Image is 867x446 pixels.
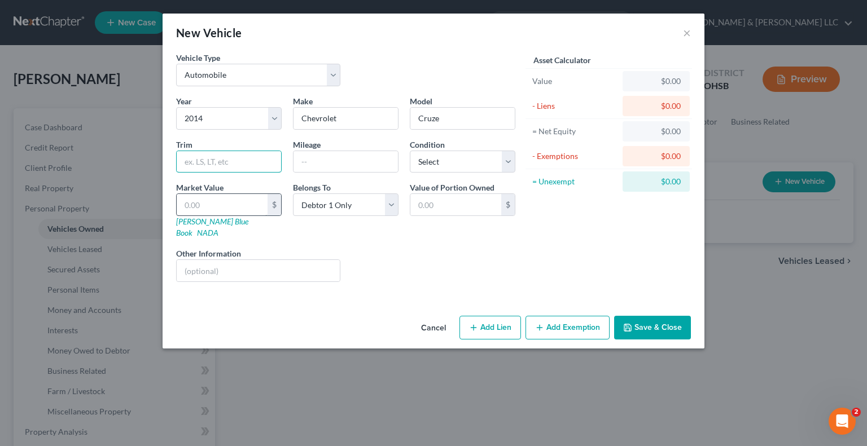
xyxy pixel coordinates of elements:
[532,126,618,137] div: = Net Equity
[501,194,515,215] div: $
[176,248,241,259] label: Other Information
[176,139,192,151] label: Trim
[176,217,248,237] a: [PERSON_NAME] Blue Book
[852,408,861,417] span: 2
[532,100,618,112] div: - Liens
[614,316,691,339] button: Save & Close
[176,52,220,64] label: Vehicle Type
[532,151,618,162] div: - Exemptions
[632,76,681,87] div: $0.00
[176,25,242,41] div: New Vehicle
[459,316,521,339] button: Add Lien
[177,260,340,281] input: (optional)
[293,96,313,106] span: Make
[532,176,618,187] div: = Unexempt
[632,176,681,187] div: $0.00
[410,194,501,215] input: 0.00
[268,194,281,215] div: $
[293,183,331,192] span: Belongs To
[526,316,610,339] button: Add Exemption
[410,95,432,107] label: Model
[632,100,681,112] div: $0.00
[293,139,321,151] label: Mileage
[532,76,618,87] div: Value
[197,228,218,237] a: NADA
[294,108,398,129] input: ex. Nissan
[632,151,681,162] div: $0.00
[410,108,515,129] input: ex. Altima
[683,26,691,39] button: ×
[410,139,445,151] label: Condition
[410,182,494,193] label: Value of Portion Owned
[177,194,268,215] input: 0.00
[829,408,856,435] iframe: Intercom live chat
[294,151,398,173] input: --
[632,126,681,137] div: $0.00
[533,54,591,66] label: Asset Calculator
[176,182,224,193] label: Market Value
[412,317,455,339] button: Cancel
[177,151,281,173] input: ex. LS, LT, etc
[176,95,192,107] label: Year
